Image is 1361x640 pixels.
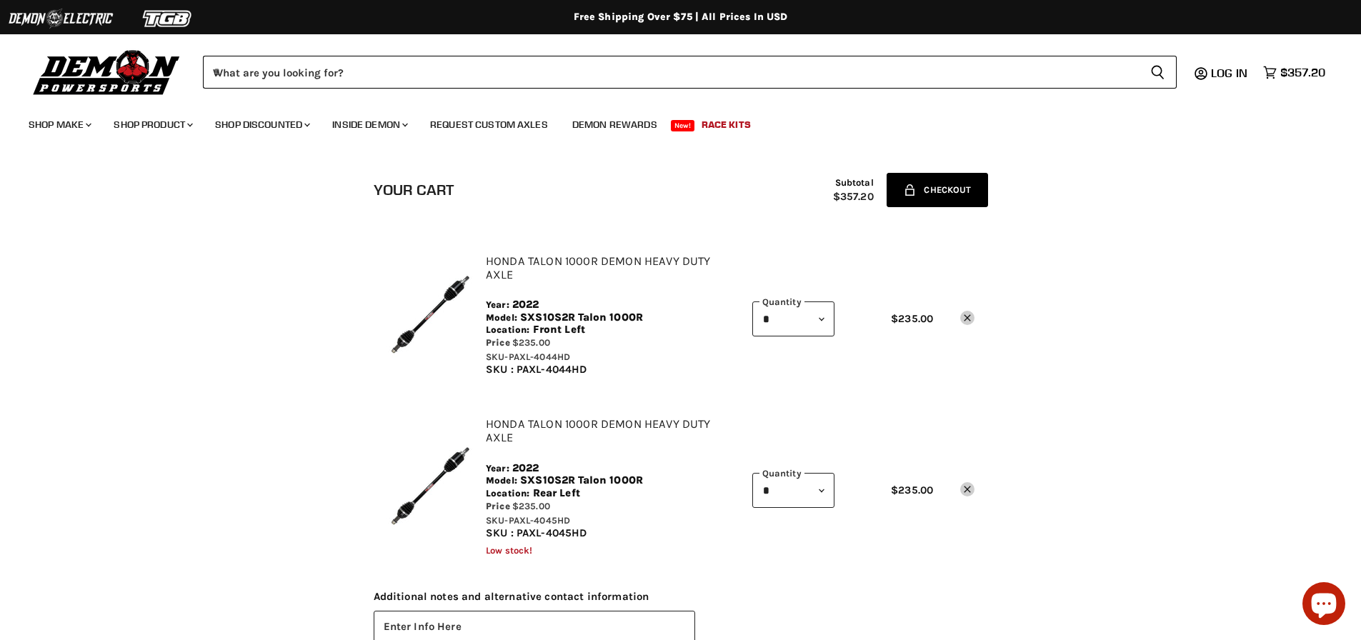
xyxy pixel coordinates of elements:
span: SKU : PAXL-4045HD [486,526,587,539]
input: When autocomplete results are available use up and down arrows to review and enter to select [203,56,1139,89]
a: Shop Make [18,110,100,139]
span: Rear Left [533,487,580,499]
h1: Your cart [374,181,454,199]
span: Location: [486,488,529,499]
a: $357.20 [1256,62,1332,83]
span: Location: [486,324,529,335]
a: remove Honda Talon 1000R Demon Heavy Duty Axle [960,482,974,496]
span: Price [486,501,510,511]
span: $235.00 [512,501,550,511]
span: Front Left [533,324,586,336]
button: Checkout [887,173,987,207]
span: SKU : PAXL-4044HD [486,363,587,376]
a: Shop Product [103,110,201,139]
span: 2022 [512,299,539,311]
inbox-online-store-chat: Shopify online store chat [1298,582,1350,629]
form: Product [203,56,1177,89]
span: $357.20 [1280,66,1325,79]
img: TGB Logo 2 [114,5,221,32]
img: Honda Talon 1000R Demon Heavy Duty Axle - SKU-PAXL-4045HD [387,444,472,529]
a: remove Honda Talon 1000R Demon Heavy Duty Axle [960,311,974,325]
a: Demon Rewards [562,110,668,139]
span: Price [486,337,510,348]
span: Log in [1211,66,1247,80]
a: Race Kits [691,110,762,139]
span: Model: [486,312,517,323]
span: $357.20 [833,191,874,203]
span: Model: [486,475,517,486]
div: Subtotal [833,177,874,203]
ul: Main menu [18,104,1322,139]
button: Search [1139,56,1177,89]
span: Additional notes and alternative contact information [374,591,988,603]
div: SKU-PAXL-4044HD [486,350,739,364]
div: SKU-PAXL-4045HD [486,514,739,528]
span: Year: [486,463,509,474]
a: Honda Talon 1000R Demon Heavy Duty Axle [486,417,711,444]
span: SXS10S2R Talon 1000R [520,311,643,324]
span: SXS10S2R Talon 1000R [520,474,643,486]
a: Log in [1205,66,1256,79]
select: Quantity [752,301,834,336]
select: Quantity [752,473,834,508]
div: Free Shipping Over $75 | All Prices In USD [109,11,1252,24]
span: Year: [486,299,509,310]
span: Low stock! [486,545,533,556]
img: Honda Talon 1000R Demon Heavy Duty Axle - SKU-PAXL-4044HD [387,272,472,358]
img: Demon Powersports [29,46,185,97]
a: Shop Discounted [204,110,319,139]
span: New! [671,120,695,131]
a: Honda Talon 1000R Demon Heavy Duty Axle [486,254,711,281]
span: 2022 [512,462,539,474]
a: Inside Demon [321,110,417,139]
img: Demon Electric Logo 2 [7,5,114,32]
a: Request Custom Axles [419,110,559,139]
span: $235.00 [891,484,933,496]
span: $235.00 [891,312,933,325]
span: $235.00 [512,337,550,348]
